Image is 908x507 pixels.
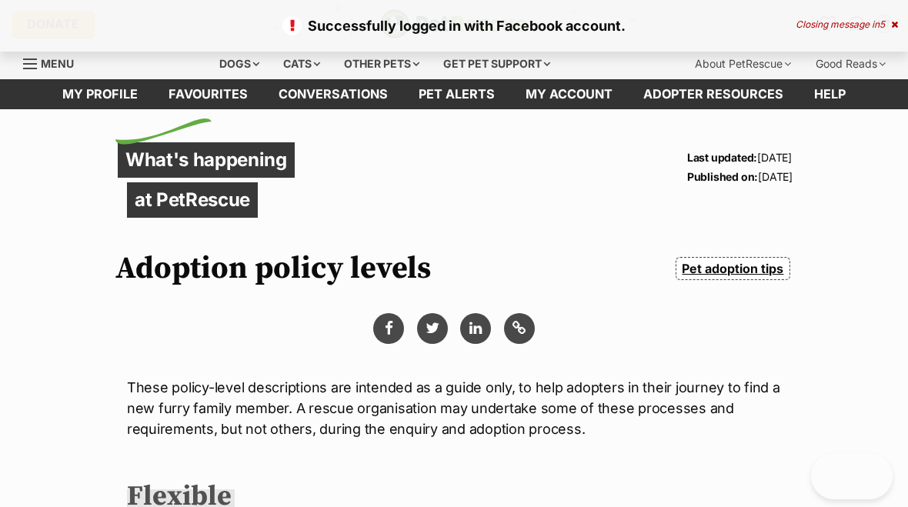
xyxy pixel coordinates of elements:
div: Other pets [333,48,430,79]
a: Help [799,79,861,109]
a: My profile [47,79,153,109]
iframe: Help Scout Beacon - Open [811,453,893,499]
button: Copy link [504,313,535,344]
a: Pet alerts [403,79,510,109]
p: [DATE] [687,148,793,167]
a: Share via Twitter [417,313,448,344]
p: [DATE] [687,167,793,186]
strong: Last updated: [687,151,757,164]
a: Favourites [153,79,263,109]
p: These policy-level descriptions are intended as a guide only, to help adopters in their journey t... [127,377,781,439]
div: Good Reads [805,48,896,79]
div: Cats [272,48,331,79]
p: What's happening [118,142,295,178]
h1: Adoption policy levels [115,251,431,286]
span: Menu [41,57,74,70]
a: Pet adoption tips [676,257,790,280]
a: conversations [263,79,403,109]
button: Share via facebook [373,313,404,344]
a: Adopter resources [628,79,799,109]
strong: Published on: [687,170,758,183]
a: Share via Linkedin [460,313,491,344]
img: decorative flick [115,118,212,145]
div: About PetRescue [684,48,802,79]
div: Get pet support [432,48,561,79]
a: My account [510,79,628,109]
p: at PetRescue [127,182,258,218]
a: Menu [23,48,85,76]
div: Dogs [209,48,270,79]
